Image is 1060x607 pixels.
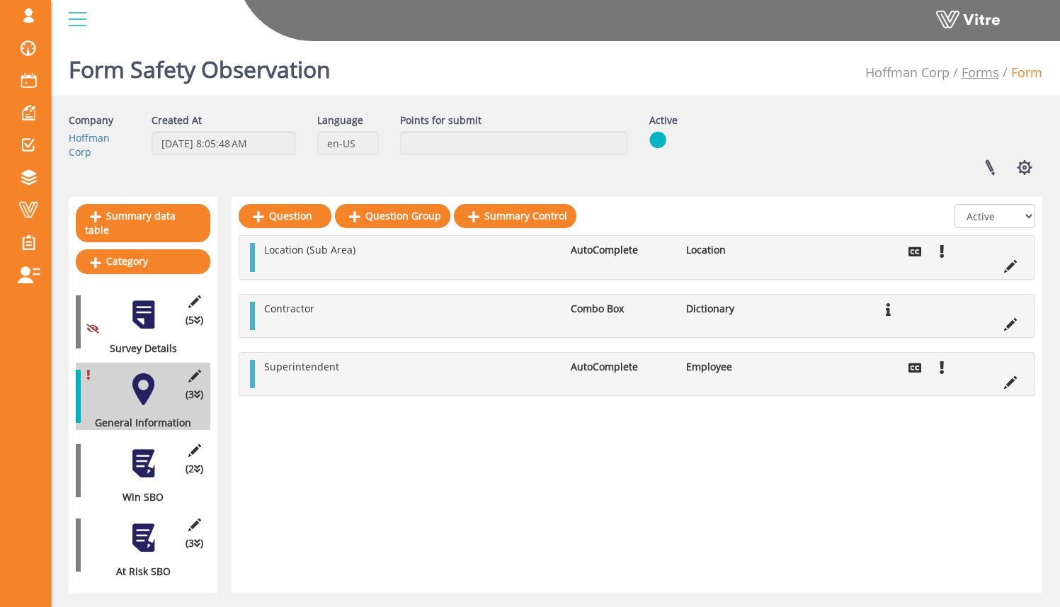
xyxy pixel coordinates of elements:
span: (3 ) [186,387,203,402]
span: Contractor [264,302,314,315]
div: Win SBO [76,490,200,504]
li: AutoComplete [564,243,678,257]
a: Forms [962,64,999,81]
li: Location [679,243,794,257]
div: Survey Details [76,341,200,356]
a: Question Group [335,204,450,228]
a: Category [76,249,210,273]
label: Language [317,113,363,127]
li: AutoComplete [564,360,678,374]
span: 210 [865,64,950,81]
a: Hoffman Corp [69,131,110,159]
li: Dictionary [679,302,794,316]
label: Points for submit [400,113,481,127]
span: (2 ) [186,462,203,476]
label: Created At [152,113,202,127]
li: Combo Box [564,302,678,316]
a: Question [239,204,331,228]
li: Employee [679,360,794,374]
img: yes [649,131,666,149]
div: General Information [76,416,200,430]
h1: Form Safety Observation [69,35,331,96]
span: Location (Sub Area) [264,243,355,256]
span: (5 ) [186,313,203,327]
label: Active [649,113,678,127]
span: Superintendent [264,360,339,373]
li: Form [999,64,1042,82]
div: At Risk SBO [76,565,200,579]
a: Summary Control [454,204,576,228]
span: (3 ) [186,536,203,550]
a: Summary data table [76,204,210,242]
label: Company [69,113,113,127]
